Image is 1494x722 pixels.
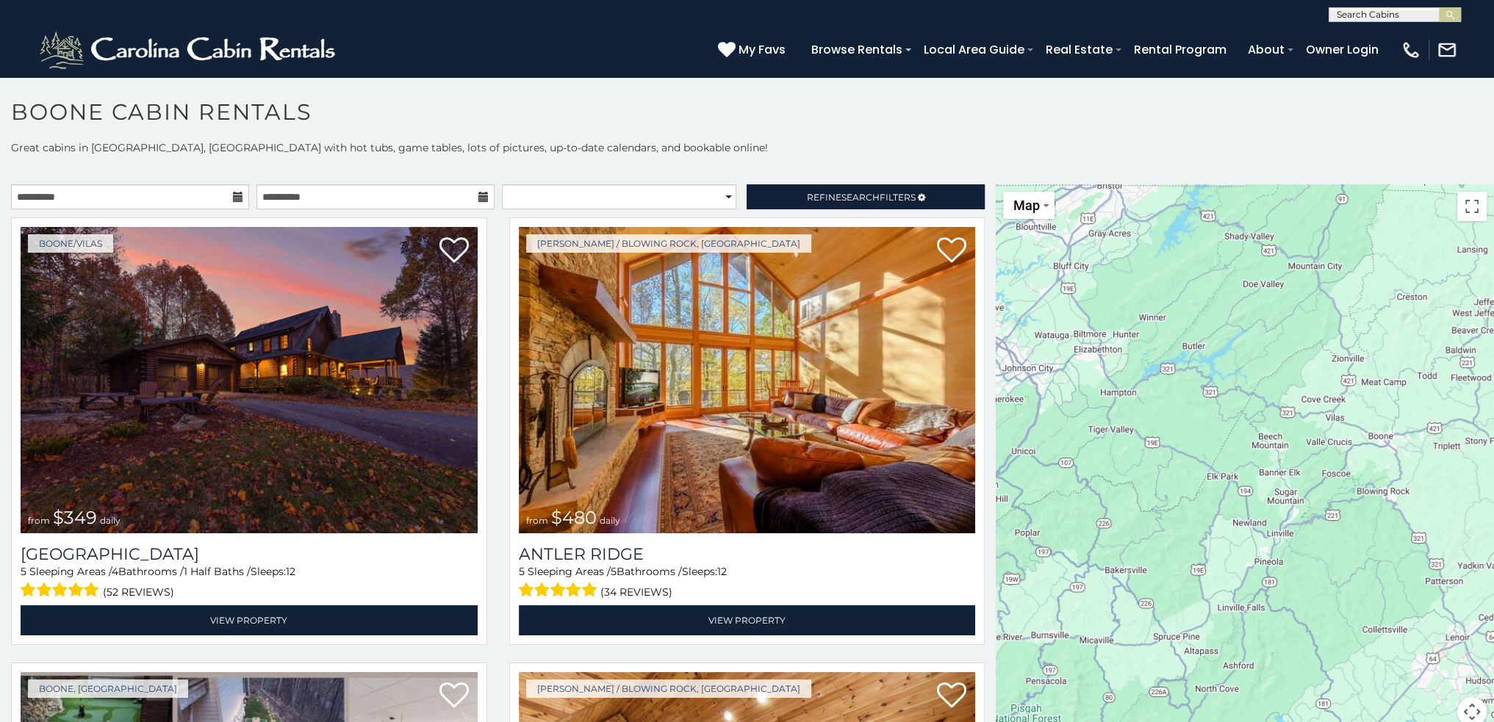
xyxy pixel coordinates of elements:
a: RefineSearchFilters [747,184,985,209]
img: White-1-2.png [37,28,342,72]
span: (52 reviews) [103,582,174,602]
a: [GEOGRAPHIC_DATA] [21,544,478,564]
span: daily [600,515,620,526]
a: Diamond Creek Lodge from $349 daily [21,227,478,533]
a: Boone/Vilas [28,234,113,253]
a: [PERSON_NAME] / Blowing Rock, [GEOGRAPHIC_DATA] [526,234,811,253]
span: Search [841,192,880,203]
a: Local Area Guide [916,37,1032,62]
button: Toggle fullscreen view [1457,192,1487,221]
span: My Favs [739,40,786,59]
a: Browse Rentals [804,37,910,62]
a: Add to favorites [439,681,469,712]
div: Sleeping Areas / Bathrooms / Sleeps: [21,564,478,602]
span: from [28,515,50,526]
span: 1 Half Baths / [184,565,251,578]
a: [PERSON_NAME] / Blowing Rock, [GEOGRAPHIC_DATA] [526,679,811,698]
span: 4 [112,565,118,578]
span: (34 reviews) [600,582,672,602]
img: phone-regular-white.png [1401,40,1421,60]
img: mail-regular-white.png [1437,40,1457,60]
div: Sleeping Areas / Bathrooms / Sleeps: [519,564,976,602]
a: About [1240,37,1292,62]
a: Antler Ridge [519,544,976,564]
span: 5 [611,565,617,578]
a: Add to favorites [937,236,966,267]
a: Real Estate [1038,37,1120,62]
span: from [526,515,548,526]
a: My Favs [718,40,789,59]
h3: Diamond Creek Lodge [21,544,478,564]
span: Map [1013,198,1040,213]
span: Refine Filters [807,192,916,203]
span: 5 [21,565,26,578]
img: Antler Ridge [519,227,976,533]
span: daily [100,515,121,526]
img: Diamond Creek Lodge [21,227,478,533]
button: Change map style [1003,192,1055,219]
a: Antler Ridge from $480 daily [519,227,976,533]
a: Boone, [GEOGRAPHIC_DATA] [28,679,188,698]
span: 12 [286,565,295,578]
span: 12 [717,565,727,578]
span: 5 [519,565,525,578]
a: View Property [519,605,976,635]
span: $480 [551,507,597,528]
a: Add to favorites [937,681,966,712]
a: Add to favorites [439,236,469,267]
a: Owner Login [1299,37,1386,62]
span: $349 [53,507,97,528]
a: Rental Program [1127,37,1234,62]
a: View Property [21,605,478,635]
